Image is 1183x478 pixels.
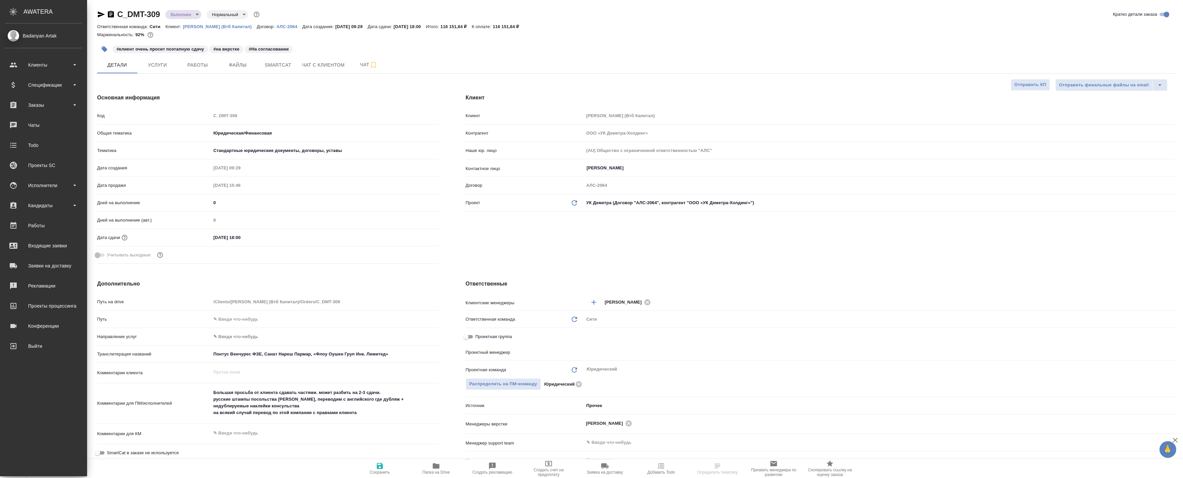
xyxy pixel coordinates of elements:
h4: Клиент [466,94,1176,102]
div: [PERSON_NAME] [605,298,653,306]
a: Проекты процессинга [2,298,85,314]
div: Выполнен [207,10,248,19]
span: Кратко детали заказа [1113,11,1157,18]
button: Скопировать ссылку [107,10,115,18]
p: Общая тематика [97,130,211,137]
p: [DATE] 18:00 [394,24,426,29]
span: Чат с клиентом [302,61,345,69]
span: [PERSON_NAME] [605,299,646,306]
input: Пустое поле [211,163,270,173]
p: Проектный менеджер [466,349,584,356]
div: Юридическая/Финансовая [211,128,439,139]
div: Прочее [584,400,1176,411]
p: 116 151,84 ₽ [493,24,524,29]
p: Комментарии для КМ [97,430,211,437]
div: Заявки на доставку [5,261,82,271]
p: Маржинальность: [97,32,135,37]
input: Пустое поле [211,180,270,190]
div: Проекты процессинга [5,301,82,311]
input: Пустое поле [211,215,439,225]
p: [DATE] 09:29 [335,24,368,29]
span: SmartCat в заказе не используется [107,450,179,456]
button: Open [1172,302,1173,303]
p: Путь [97,316,211,323]
input: Пустое поле [584,128,1176,138]
button: Добавить тэг [97,42,112,57]
p: Сити [150,24,165,29]
div: Выйти [5,341,82,351]
div: Входящие заявки [5,241,82,251]
div: AWATERA [23,5,87,18]
span: Создать счет на предоплату [525,468,573,477]
span: [PERSON_NAME] [586,420,627,427]
a: Проекты SC [2,157,85,174]
div: Конференции [5,321,82,331]
p: Проектная команда [466,367,506,373]
span: Работы [182,61,214,69]
p: #клиент очень просит поэтапную сдачу [117,46,204,53]
h4: Дополнительно [97,280,439,288]
p: #на верстке [213,46,239,53]
div: Чаты [5,120,82,130]
div: Работы [5,221,82,231]
span: Распределить на ПМ-команду [469,380,537,388]
input: Пустое поле [584,146,1176,155]
div: Выполнен [165,10,201,19]
button: Призвать менеджера по развитию [746,459,802,478]
p: Направление услуг [97,333,211,340]
button: 7715.82 RUB; [146,30,155,39]
span: клиент очень просит поэтапную сдачу [112,46,209,52]
svg: Подписаться [369,61,377,69]
div: Todo [5,140,82,150]
span: Учитывать выходные [107,252,151,258]
input: ✎ Введи что-нибудь [211,349,439,359]
p: Менеджер support team [466,440,584,447]
button: Создать рекламацию [464,459,520,478]
p: Код [97,112,211,119]
button: Скопировать ссылку на оценку заказа [802,459,858,478]
a: Конференции [2,318,85,334]
button: Папка на Drive [408,459,464,478]
button: Доп статусы указывают на важность/срочность заказа [252,10,261,19]
p: Итого: [426,24,440,29]
a: Рекламации [2,277,85,294]
p: Менеджер по развитию [466,457,584,464]
p: Транслитерация названий [97,351,211,357]
div: Кандидаты [5,201,82,211]
button: Выбери, если сб и вс нужно считать рабочими днями для выполнения заказа. [156,251,164,259]
span: Создать рекламацию [473,470,512,475]
div: Спецификации [5,80,82,90]
span: на верстке [209,46,244,52]
a: Выйти [2,338,85,354]
p: Договор [466,182,584,189]
p: Источник [466,402,584,409]
p: Юридический [544,381,575,388]
span: Детали [101,61,133,69]
p: Клиентские менеджеры [466,300,584,306]
span: Проектная группа [475,333,512,340]
span: Сохранить [370,470,390,475]
p: Дней на выполнение (авт.) [97,217,211,224]
p: Проект [466,200,480,206]
input: Пустое поле [584,180,1176,190]
h4: Ответственные [466,280,1176,288]
span: Заявка на доставку [587,470,623,475]
input: ✎ Введи что-нибудь [211,198,439,208]
div: Проекты SC [5,160,82,170]
button: Распределить на ПМ-команду [466,378,541,390]
button: Open [1172,167,1173,169]
span: Определить тематику [697,470,738,475]
div: ✎ Введи что-нибудь [213,333,431,340]
a: Чаты [2,117,85,134]
div: Клиенты [5,60,82,70]
p: Ответственная команда: [97,24,150,29]
p: Дата создания: [302,24,335,29]
div: Исполнители [5,180,82,190]
button: Open [1172,423,1173,424]
p: Клиент: [165,24,183,29]
input: Пустое поле [584,111,1176,121]
button: Выполнен [169,12,193,17]
p: Контрагент [466,130,584,137]
input: Пустое поле [211,111,439,121]
div: [PERSON_NAME] [586,419,634,427]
